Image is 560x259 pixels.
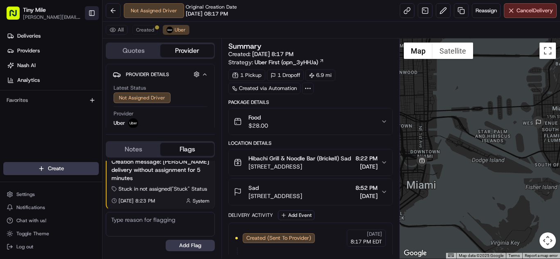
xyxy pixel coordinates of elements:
[228,212,273,218] div: Delivery Activity
[255,58,318,66] span: Uber First (opn_3yHHJa)
[118,198,155,204] span: [DATE] 8:23 PM
[112,158,209,182] div: Creation message: [PERSON_NAME] delivery without assignment for 5 minutes
[3,162,99,175] button: Create
[113,68,208,81] button: Provider Details
[136,27,154,33] span: Created
[228,140,393,146] div: Location Details
[186,4,237,10] span: Original Creation Date
[508,253,520,258] a: Terms (opens in new tab)
[114,110,134,117] span: Provider
[28,78,134,86] div: Start new chat
[128,118,138,128] img: uber-new-logo.jpeg
[82,139,99,145] span: Pylon
[228,99,393,106] div: Package Details
[278,210,314,220] button: Add Event
[193,198,209,204] span: System
[540,43,556,59] button: Toggle fullscreen view
[77,119,132,127] span: API Documentation
[402,248,429,259] img: Google
[118,185,207,193] span: Stuck in not assigned | "Stuck" Status
[248,154,351,162] span: Hibachi Grill & Noodle Bar (Brickell) Sad
[17,47,40,54] span: Providers
[355,162,378,171] span: [DATE]
[228,70,265,81] div: 1 Pickup
[23,6,46,14] button: Tiny Mile
[3,3,85,23] button: Tiny Mile[PERSON_NAME][EMAIL_ADDRESS][DOMAIN_NAME]
[504,3,557,18] button: CancelDelivery
[106,25,127,35] button: All
[69,119,76,126] div: 💻
[3,29,102,43] a: Deliveries
[107,44,160,57] button: Quotes
[228,43,262,50] h3: Summary
[16,119,63,127] span: Knowledge Base
[517,7,553,14] span: Cancel Delivery
[228,58,324,66] div: Strategy:
[267,70,304,81] div: 1 Dropoff
[476,7,497,14] span: Reassign
[459,253,503,258] span: Map data ©2025 Google
[126,71,169,78] span: Provider Details
[166,240,215,251] button: Add Flag
[3,189,99,200] button: Settings
[3,44,102,57] a: Providers
[252,50,294,58] span: [DATE] 8:17 PM
[58,138,99,145] a: Powered byPylon
[16,204,45,211] span: Notifications
[255,58,324,66] a: Uber First (opn_3yHHJa)
[186,10,228,18] span: [DATE] 08:17 PM
[540,232,556,249] button: Map camera controls
[3,228,99,239] button: Toggle Theme
[472,3,501,18] button: Reassign
[246,234,311,242] span: Created (Sent To Provider)
[8,8,25,25] img: Nash
[228,83,300,94] a: Created via Automation
[28,86,104,93] div: We're available if you need us!
[355,184,378,192] span: 8:52 PM
[132,25,158,35] button: Created
[229,108,392,135] button: Food$28.00
[17,77,40,84] span: Analytics
[448,253,454,257] button: Keyboard shortcuts
[3,241,99,252] button: Log out
[16,217,46,224] span: Chat with us!
[8,33,149,46] p: Welcome 👋
[248,192,302,200] span: [STREET_ADDRESS]
[3,215,99,226] button: Chat with us!
[3,74,102,87] a: Analytics
[228,50,294,58] span: Created:
[8,78,23,93] img: 1736555255976-a54dd68f-1ca7-489b-9aae-adbdc363a1c4
[8,119,15,126] div: 📗
[5,115,66,130] a: 📗Knowledge Base
[48,165,64,172] span: Create
[139,81,149,90] button: Start new chat
[17,62,36,69] span: Nash AI
[107,143,160,156] button: Notes
[3,59,102,72] a: Nash AI
[16,243,33,250] span: Log out
[16,191,35,198] span: Settings
[355,192,378,200] span: [DATE]
[229,149,392,176] button: Hibachi Grill & Noodle Bar (Brickell) Sad[STREET_ADDRESS]8:22 PM[DATE]
[355,154,378,162] span: 8:22 PM
[433,43,473,59] button: Show satellite imagery
[114,119,125,127] span: Uber
[66,115,135,130] a: 💻API Documentation
[525,253,558,258] a: Report a map error
[163,25,189,35] button: Uber
[248,113,268,122] span: Food
[248,184,259,192] span: Sad
[248,122,268,130] span: $28.00
[114,84,146,92] span: Latest Status
[160,44,214,57] button: Provider
[17,32,41,40] span: Deliveries
[23,14,82,20] button: [PERSON_NAME][EMAIL_ADDRESS][DOMAIN_NAME]
[16,230,49,237] span: Toggle Theme
[248,162,351,171] span: [STREET_ADDRESS]
[3,94,99,107] div: Favorites
[229,179,392,205] button: Sad[STREET_ADDRESS]8:52 PM[DATE]
[21,53,135,61] input: Clear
